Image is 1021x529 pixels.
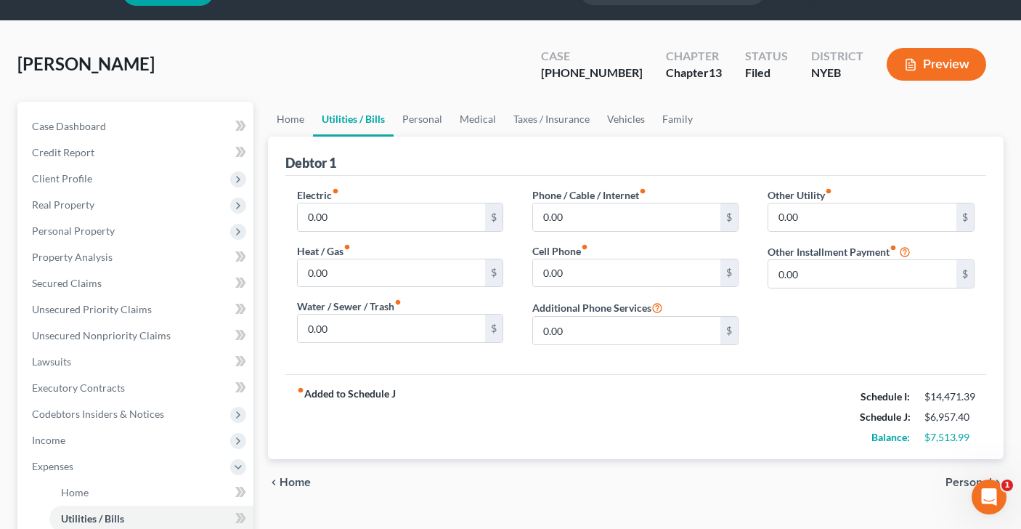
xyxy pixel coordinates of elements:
div: Filed [745,65,788,81]
input: -- [298,203,486,231]
strong: Added to Schedule J [297,387,396,448]
label: Water / Sewer / Trash [297,299,402,314]
div: $ [485,259,503,287]
div: $ [485,203,503,231]
span: Credit Report [32,146,94,158]
i: fiber_manual_record [394,299,402,306]
div: $ [956,260,974,288]
div: $14,471.39 [924,389,975,404]
span: Client Profile [32,172,92,185]
span: Case Dashboard [32,120,106,132]
span: Unsecured Nonpriority Claims [32,329,171,342]
span: Expenses [32,460,73,472]
div: $ [720,259,738,287]
a: Home [268,102,313,137]
div: $ [720,317,738,344]
span: Utilities / Bills [61,512,124,525]
span: Executory Contracts [32,381,125,394]
div: Status [745,48,788,65]
a: Medical [451,102,505,137]
label: Electric [297,187,339,203]
i: fiber_manual_record [297,387,304,394]
i: chevron_left [268,477,280,488]
span: Unsecured Priority Claims [32,303,152,315]
span: Personal Property [32,225,115,237]
button: chevron_left Home [268,477,311,488]
strong: Balance: [871,431,910,443]
i: fiber_manual_record [581,243,588,251]
a: Property Analysis [20,244,253,270]
i: fiber_manual_record [332,187,339,195]
span: Real Property [32,198,94,211]
div: District [811,48,863,65]
input: -- [533,203,721,231]
input: -- [768,203,956,231]
a: Family [654,102,701,137]
div: $ [485,315,503,342]
a: Vehicles [598,102,654,137]
div: Case [541,48,643,65]
a: Secured Claims [20,270,253,296]
input: -- [533,259,721,287]
a: Executory Contracts [20,375,253,401]
a: Personal [394,102,451,137]
button: Preview [887,48,986,81]
input: -- [298,315,486,342]
a: Unsecured Nonpriority Claims [20,323,253,349]
label: Phone / Cable / Internet [532,187,646,203]
input: -- [298,259,486,287]
span: [PERSON_NAME] [17,53,155,74]
iframe: Intercom live chat [972,480,1006,514]
button: Personal chevron_right [945,477,1004,488]
div: $7,513.99 [924,430,975,445]
span: Property Analysis [32,251,113,263]
span: 1 [1001,480,1013,491]
span: Home [280,477,311,488]
a: Home [49,480,253,506]
input: -- [533,317,721,344]
i: fiber_manual_record [890,244,897,251]
span: Secured Claims [32,277,102,289]
label: Additional Phone Services [532,299,663,316]
i: fiber_manual_record [343,243,351,251]
label: Heat / Gas [297,243,351,259]
a: Case Dashboard [20,113,253,140]
span: Home [61,486,89,498]
a: Lawsuits [20,349,253,375]
strong: Schedule J: [860,411,911,423]
span: Codebtors Insiders & Notices [32,408,164,420]
span: Lawsuits [32,355,71,368]
i: fiber_manual_record [639,187,646,195]
div: Debtor 1 [285,154,336,171]
span: Personal [945,477,992,488]
a: Credit Report [20,140,253,166]
div: $ [956,203,974,231]
span: 13 [709,65,722,79]
label: Other Utility [768,187,832,203]
i: chevron_right [992,477,1004,488]
a: Utilities / Bills [313,102,394,137]
span: Income [32,434,65,446]
label: Other Installment Payment [768,244,897,259]
input: -- [768,260,956,288]
div: Chapter [666,48,722,65]
strong: Schedule I: [861,390,910,403]
a: Taxes / Insurance [505,102,598,137]
i: fiber_manual_record [825,187,832,195]
div: $6,957.40 [924,410,975,424]
a: Unsecured Priority Claims [20,296,253,323]
div: NYEB [811,65,863,81]
div: [PHONE_NUMBER] [541,65,643,81]
div: $ [720,203,738,231]
label: Cell Phone [532,243,588,259]
div: Chapter [666,65,722,81]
